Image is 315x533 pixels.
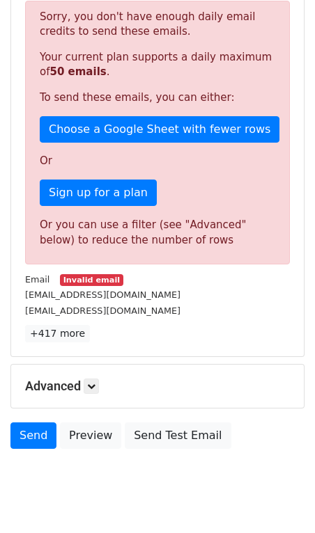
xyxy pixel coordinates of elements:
a: Send Test Email [125,422,231,449]
small: [EMAIL_ADDRESS][DOMAIN_NAME] [25,305,180,316]
strong: 50 emails [49,65,106,78]
p: Sorry, you don't have enough daily email credits to send these emails. [40,10,275,39]
small: [EMAIL_ADDRESS][DOMAIN_NAME] [25,289,180,300]
p: To send these emails, you can either: [40,90,275,105]
h5: Advanced [25,379,290,394]
small: Email [25,274,49,285]
iframe: Chat Widget [245,466,315,533]
p: Or [40,154,275,168]
div: Widget de chat [245,466,315,533]
p: Your current plan supports a daily maximum of . [40,50,275,79]
a: +417 more [25,325,90,342]
a: Preview [60,422,121,449]
small: Invalid email [60,274,123,286]
a: Sign up for a plan [40,180,157,206]
a: Send [10,422,56,449]
div: Or you can use a filter (see "Advanced" below) to reduce the number of rows [40,217,275,248]
a: Choose a Google Sheet with fewer rows [40,116,279,143]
